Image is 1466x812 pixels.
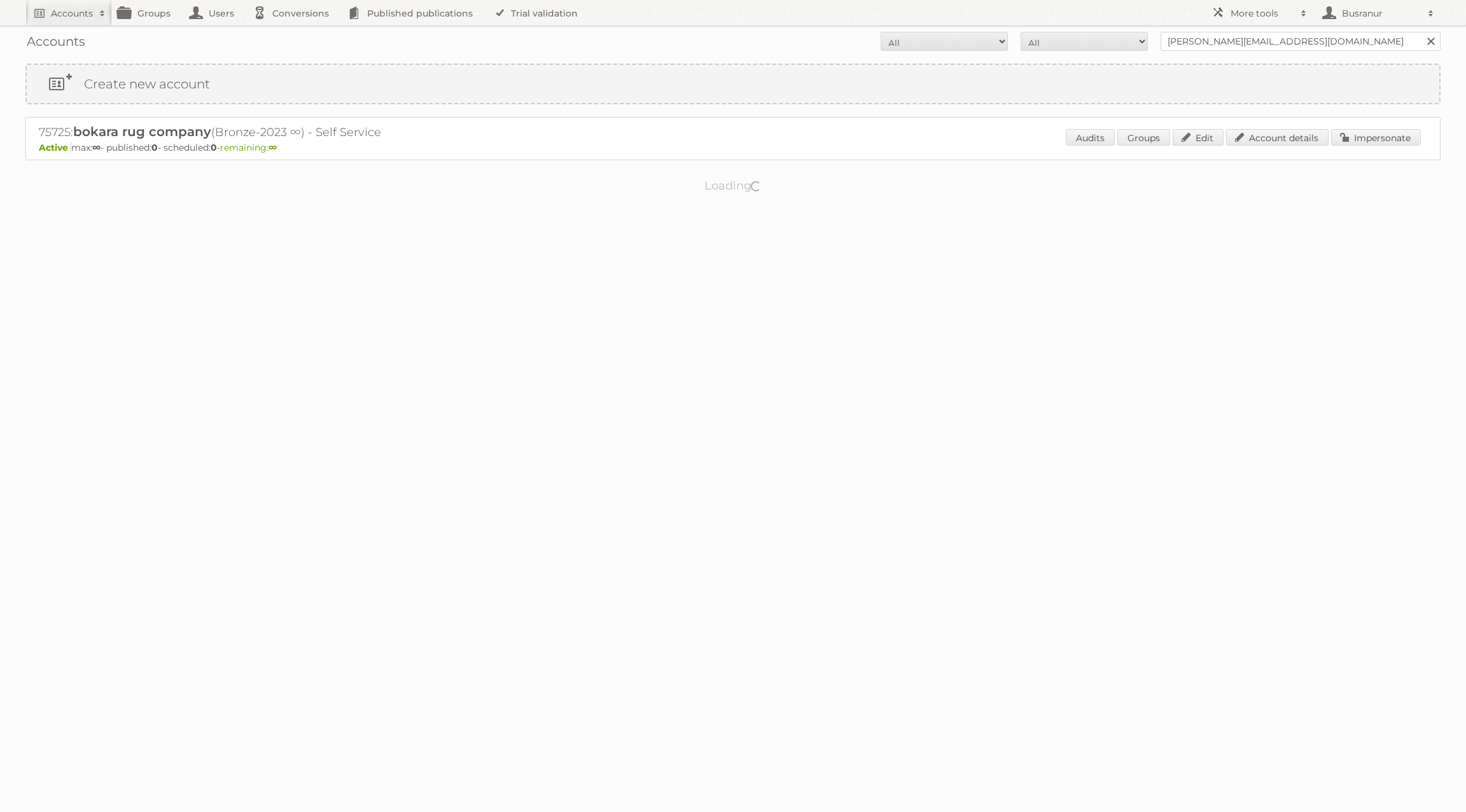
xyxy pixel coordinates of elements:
span: Active [39,142,71,153]
strong: 0 [211,142,217,153]
h2: Busranur [1339,7,1421,20]
a: Account details [1226,129,1329,146]
span: remaining: [220,142,277,153]
a: Audits [1066,129,1115,146]
span: bokara rug company [73,124,211,139]
a: Groups [1117,129,1170,146]
p: Loading [664,173,802,198]
a: Create new account [27,65,1439,103]
h2: 75725: (Bronze-2023 ∞) - Self Service [39,124,484,141]
h2: Accounts [51,7,93,20]
a: Impersonate [1331,129,1421,146]
strong: 0 [151,142,158,153]
p: max: - published: - scheduled: - [39,142,1427,153]
a: Edit [1173,129,1224,146]
strong: ∞ [92,142,101,153]
h2: More tools [1231,7,1294,20]
strong: ∞ [269,142,277,153]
